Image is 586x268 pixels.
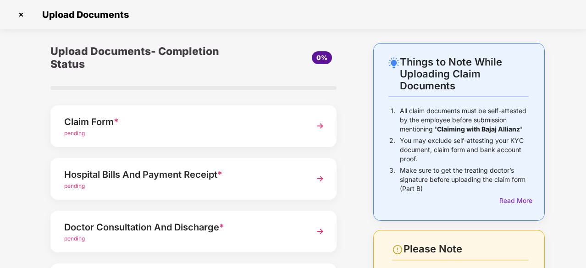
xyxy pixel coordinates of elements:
[312,118,328,134] img: svg+xml;base64,PHN2ZyBpZD0iTmV4dCIgeG1sbnM9Imh0dHA6Ly93d3cudzMub3JnLzIwMDAvc3ZnIiB3aWR0aD0iMzYiIG...
[435,125,522,133] b: 'Claiming with Bajaj Allianz'
[388,57,399,68] img: svg+xml;base64,PHN2ZyB4bWxucz0iaHR0cDovL3d3dy53My5vcmcvMjAwMC9zdmciIHdpZHRoPSIyNC4wOTMiIGhlaWdodD...
[400,56,529,92] div: Things to Note While Uploading Claim Documents
[14,7,28,22] img: svg+xml;base64,PHN2ZyBpZD0iQ3Jvc3MtMzJ4MzIiIHhtbG5zPSJodHRwOi8vd3d3LnczLm9yZy8yMDAwL3N2ZyIgd2lkdG...
[392,244,403,255] img: svg+xml;base64,PHN2ZyBpZD0iV2FybmluZ18tXzI0eDI0IiBkYXRhLW5hbWU9Ildhcm5pbmcgLSAyNHgyNCIgeG1sbnM9Im...
[404,243,529,255] div: Please Note
[50,43,241,72] div: Upload Documents- Completion Status
[400,136,529,164] p: You may exclude self-attesting your KYC document, claim form and bank account proof.
[64,235,85,242] span: pending
[316,54,327,61] span: 0%
[499,196,529,206] div: Read More
[312,170,328,187] img: svg+xml;base64,PHN2ZyBpZD0iTmV4dCIgeG1sbnM9Imh0dHA6Ly93d3cudzMub3JnLzIwMDAvc3ZnIiB3aWR0aD0iMzYiIG...
[400,106,529,134] p: All claim documents must be self-attested by the employee before submission mentioning
[389,166,395,193] p: 3.
[389,136,395,164] p: 2.
[391,106,395,134] p: 1.
[64,220,301,235] div: Doctor Consultation And Discharge
[33,9,133,20] span: Upload Documents
[400,166,529,193] p: Make sure to get the treating doctor’s signature before uploading the claim form (Part B)
[312,223,328,240] img: svg+xml;base64,PHN2ZyBpZD0iTmV4dCIgeG1sbnM9Imh0dHA6Ly93d3cudzMub3JnLzIwMDAvc3ZnIiB3aWR0aD0iMzYiIG...
[64,130,85,137] span: pending
[64,115,301,129] div: Claim Form
[64,182,85,189] span: pending
[64,167,301,182] div: Hospital Bills And Payment Receipt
